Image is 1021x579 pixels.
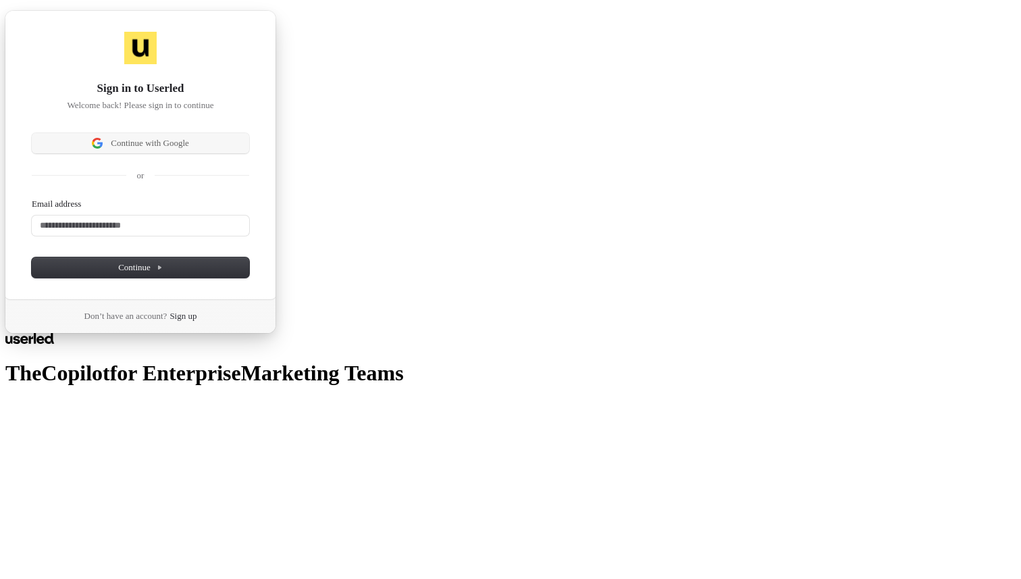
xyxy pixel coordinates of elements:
[92,138,103,149] img: Sign in with Google
[32,198,81,210] label: Email address
[32,133,249,153] button: Sign in with GoogleContinue with Google
[124,32,157,64] img: Userled
[5,361,1016,386] h1: The for Enterprise Teams
[137,170,145,182] p: or
[32,257,249,278] button: Continue
[118,261,163,274] span: Continue
[169,310,197,322] a: Sign up
[84,310,167,322] span: Don’t have an account?
[241,361,340,385] span: Marketing
[111,137,189,149] span: Continue with Google
[32,80,249,97] h1: Sign in to Userled
[41,361,109,385] span: Copilot
[32,99,249,111] p: Welcome back! Please sign in to continue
